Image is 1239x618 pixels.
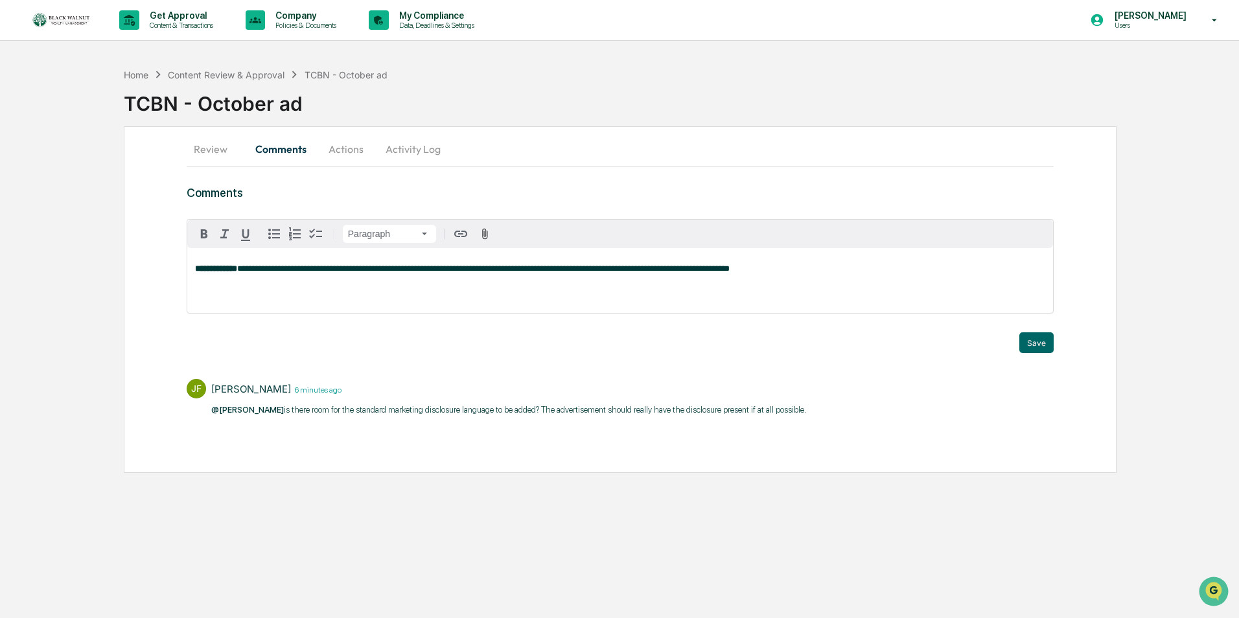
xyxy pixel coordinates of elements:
[13,27,236,48] p: How can we help?
[139,10,220,21] p: Get Approval
[187,186,1054,200] h3: Comments
[1104,21,1193,30] p: Users
[187,379,206,398] div: JF
[317,133,375,165] button: Actions
[40,176,105,187] span: [PERSON_NAME]
[389,21,481,30] p: Data, Deadlines & Settings
[187,133,1054,165] div: secondary tabs example
[26,255,82,268] span: Data Lookup
[27,99,51,122] img: 8933085812038_c878075ebb4cc5468115_72.jpg
[1198,575,1233,610] iframe: Open customer support
[58,99,213,112] div: Start new chat
[107,230,161,243] span: Attestations
[265,21,343,30] p: Policies & Documents
[26,230,84,243] span: Preclearance
[13,164,34,185] img: Joel Crampton
[220,103,236,119] button: Start new chat
[343,225,436,243] button: Block type
[58,112,178,122] div: We're available if you need us!
[89,225,166,248] a: 🗄️Attestations
[235,223,256,244] button: Underline
[245,133,317,165] button: Comments
[194,223,214,244] button: Bold
[13,231,23,242] div: 🖐️
[13,144,87,154] div: Past conversations
[187,133,245,165] button: Review
[115,176,152,187] span: 11:23 AM
[375,133,451,165] button: Activity Log
[211,405,284,415] span: @[PERSON_NAME]
[168,69,284,80] div: Content Review & Approval
[124,69,148,80] div: Home
[31,12,93,29] img: logo
[124,82,1239,115] div: TCBN - October ad
[91,286,157,296] a: Powered byPylon
[139,21,220,30] p: Content & Transactions
[291,383,342,395] time: Monday, September 22, 2025 at 1:42:21 PM CDT
[265,10,343,21] p: Company
[389,10,481,21] p: My Compliance
[211,383,291,395] div: [PERSON_NAME]
[211,404,806,417] p: is there room for the standard marketing disclosure language to be added? The advertisement shoul...
[8,249,87,273] a: 🔎Data Lookup
[94,231,104,242] div: 🗄️
[1104,10,1193,21] p: [PERSON_NAME]
[1019,332,1054,353] button: Save
[8,225,89,248] a: 🖐️Preclearance
[13,99,36,122] img: 1746055101610-c473b297-6a78-478c-a979-82029cc54cd1
[129,286,157,296] span: Pylon
[474,225,496,243] button: Attach files
[13,256,23,266] div: 🔎
[214,223,235,244] button: Italic
[108,176,112,187] span: •
[305,69,388,80] div: TCBN - October ad
[201,141,236,157] button: See all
